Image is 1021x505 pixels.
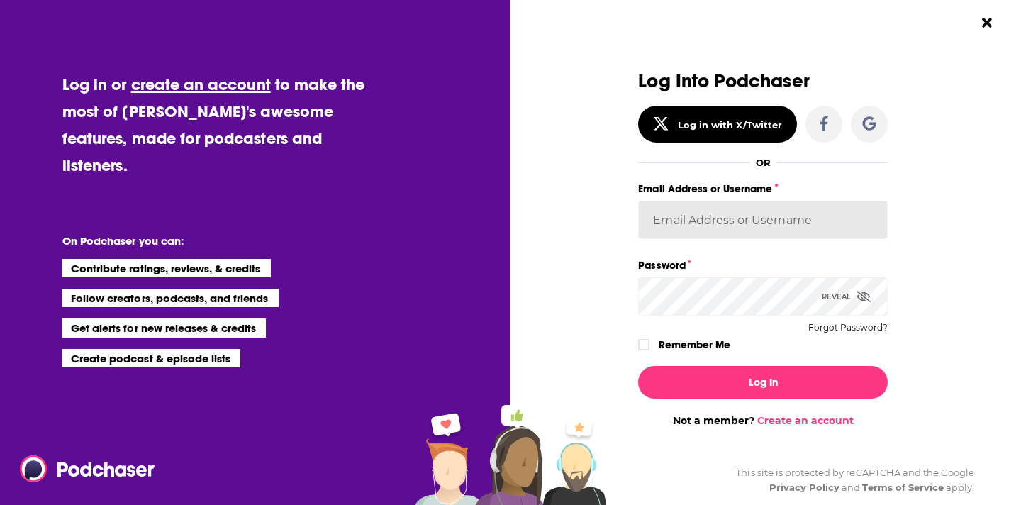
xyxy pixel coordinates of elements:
[20,455,156,482] img: Podchaser - Follow, Share and Rate Podcasts
[678,119,782,131] div: Log in with X/Twitter
[757,414,854,427] a: Create an account
[638,106,797,143] button: Log in with X/Twitter
[638,201,888,239] input: Email Address or Username
[659,335,730,354] label: Remember Me
[756,157,771,168] div: OR
[131,74,271,94] a: create an account
[862,482,944,493] a: Terms of Service
[62,259,271,277] li: Contribute ratings, reviews, & credits
[638,179,888,198] label: Email Address or Username
[62,318,266,337] li: Get alerts for new releases & credits
[638,71,888,91] h3: Log Into Podchaser
[638,256,888,274] label: Password
[62,289,279,307] li: Follow creators, podcasts, and friends
[62,234,346,248] li: On Podchaser you can:
[638,366,888,399] button: Log In
[725,465,974,495] div: This site is protected by reCAPTCHA and the Google and apply.
[638,414,888,427] div: Not a member?
[62,349,240,367] li: Create podcast & episode lists
[769,482,840,493] a: Privacy Policy
[822,277,871,316] div: Reveal
[20,455,145,482] a: Podchaser - Follow, Share and Rate Podcasts
[973,9,1000,36] button: Close Button
[808,323,888,333] button: Forgot Password?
